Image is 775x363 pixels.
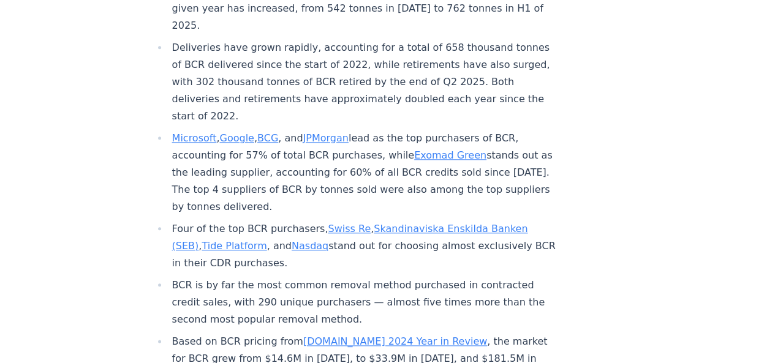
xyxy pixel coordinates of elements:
[414,149,486,161] a: Exomad Green
[168,277,558,328] li: BCR is by far the most common removal method purchased in contracted credit sales, with 290 uniqu...
[168,130,558,215] li: , , , and lead as the top purchasers of BCR, accounting for 57% of total BCR purchases, while sta...
[172,132,217,144] a: Microsoft
[328,223,371,234] a: Swiss Re
[168,220,558,272] li: Four of the top BCR purchasers, , , , and stand out for choosing almost exclusively BCR in their ...
[168,39,558,125] li: Deliveries have grown rapidly, accounting for a total of 658 thousand tonnes of BCR delivered sin...
[303,132,348,144] a: JPMorgan
[219,132,254,144] a: Google
[292,240,328,252] a: Nasdaq
[257,132,278,144] a: BCG
[202,240,267,252] a: Tide Platform
[303,335,487,347] a: [DOMAIN_NAME] 2024 Year in Review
